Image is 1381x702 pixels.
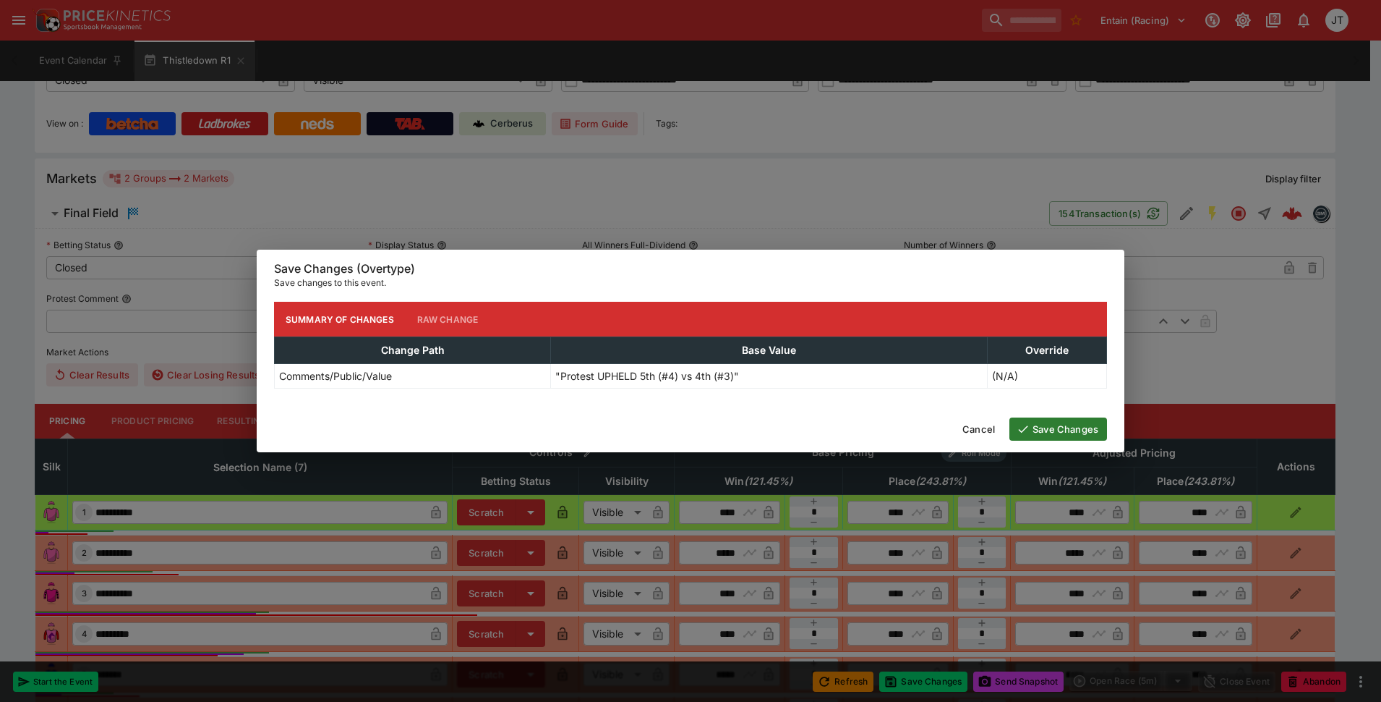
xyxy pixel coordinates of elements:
th: Base Value [551,337,988,364]
button: Cancel [954,418,1004,441]
td: "Protest UPHELD 5th (#4) vs 4th (#3)" [551,364,988,389]
p: Comments/Public/Value [279,368,392,384]
p: Save changes to this event. [274,276,1107,290]
td: (N/A) [987,364,1106,389]
button: Save Changes [1009,418,1107,441]
th: Change Path [275,337,551,364]
h6: Save Changes (Overtype) [274,261,1107,276]
th: Override [987,337,1106,364]
button: Summary of Changes [274,302,406,337]
button: Raw Change [406,302,490,337]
